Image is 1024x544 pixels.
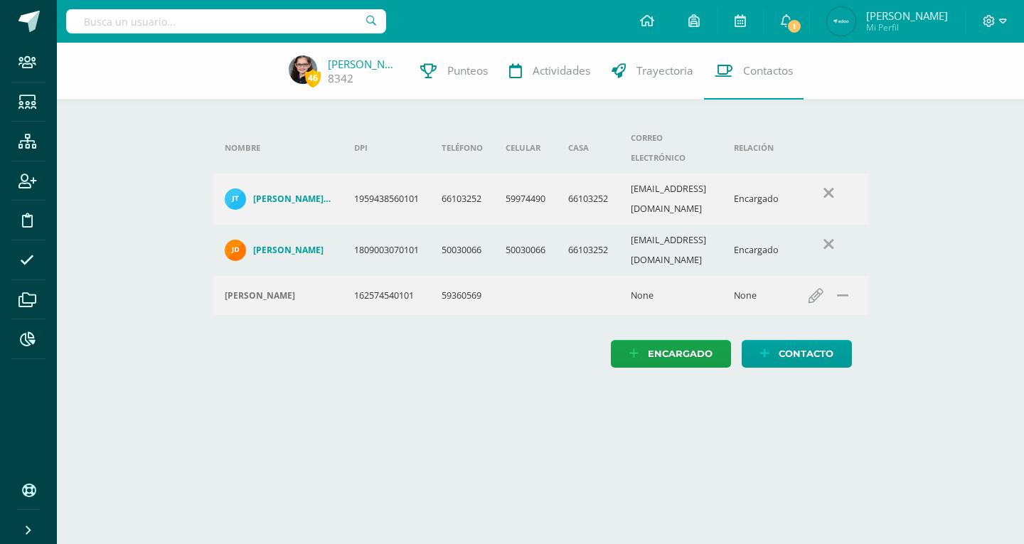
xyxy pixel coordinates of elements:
[447,63,488,78] span: Punteos
[557,225,619,276] td: 66103252
[533,63,590,78] span: Actividades
[430,122,494,174] th: Teléfono
[430,225,494,276] td: 50030066
[289,55,317,84] img: fb10de129a94cd1be86e7fc5aef902fa.png
[619,174,722,225] td: [EMAIL_ADDRESS][DOMAIN_NAME]
[722,174,790,225] td: Encargado
[498,43,601,100] a: Actividades
[722,225,790,276] td: Encargado
[494,122,557,174] th: Celular
[704,43,804,100] a: Contactos
[779,341,833,367] span: Contacto
[619,122,722,174] th: Correo electrónico
[253,245,324,256] h4: [PERSON_NAME]
[786,18,802,34] span: 1
[328,71,353,86] a: 8342
[494,174,557,225] td: 59974490
[722,122,790,174] th: Relación
[343,122,430,174] th: DPI
[494,225,557,276] td: 50030066
[328,57,399,71] a: [PERSON_NAME]
[619,225,722,276] td: [EMAIL_ADDRESS][DOMAIN_NAME]
[611,340,731,368] a: Encargado
[225,188,246,210] img: 85959337fcae17bcff038e67f3b63ecc.png
[343,276,430,315] td: 162574540101
[430,174,494,225] td: 66103252
[557,174,619,225] td: 66103252
[343,225,430,276] td: 1809003070101
[601,43,704,100] a: Trayectoria
[722,276,790,315] td: None
[225,290,331,302] div: Hans Thiel
[827,7,855,36] img: 8986ee2968fb0eee435837f5fb0f8960.png
[225,240,331,261] a: [PERSON_NAME]
[636,63,693,78] span: Trayectoria
[305,69,321,87] span: 46
[253,193,331,205] h4: [PERSON_NAME] [PERSON_NAME]
[213,122,343,174] th: Nombre
[742,340,852,368] a: Contacto
[557,122,619,174] th: Casa
[430,276,494,315] td: 59360569
[225,240,246,261] img: fcc06c0343065a7f130148ceb2000664.png
[866,9,948,23] span: [PERSON_NAME]
[410,43,498,100] a: Punteos
[66,9,386,33] input: Busca un usuario...
[866,21,948,33] span: Mi Perfil
[225,290,295,302] h4: [PERSON_NAME]
[343,174,430,225] td: 1959438560101
[225,188,331,210] a: [PERSON_NAME] [PERSON_NAME]
[743,63,793,78] span: Contactos
[619,276,722,315] td: None
[648,341,713,367] span: Encargado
